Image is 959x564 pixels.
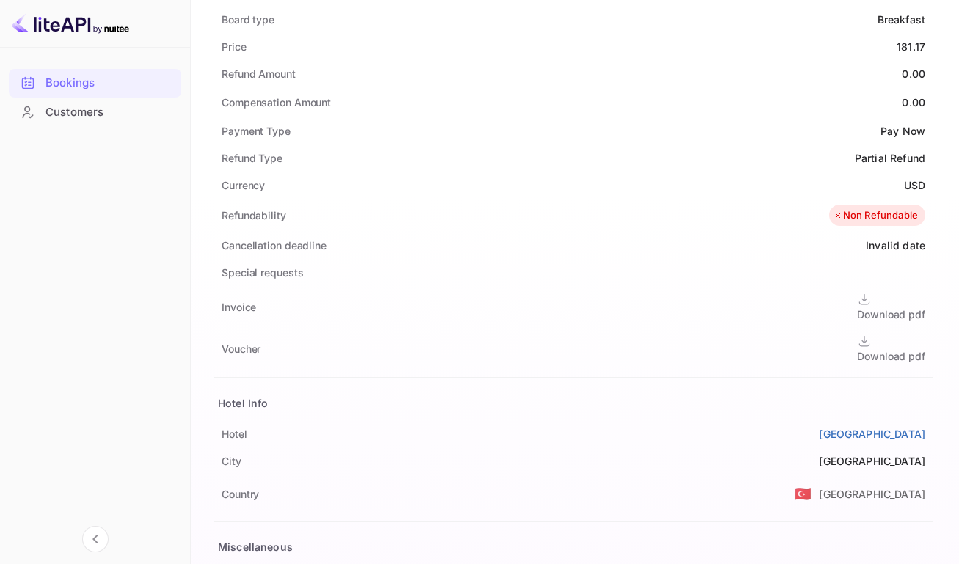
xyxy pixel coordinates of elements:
[45,104,174,121] div: Customers
[9,98,181,127] div: Customers
[819,486,925,502] div: [GEOGRAPHIC_DATA]
[855,150,925,166] div: Partial Refund
[222,265,303,280] div: Special requests
[857,307,925,322] div: Download pdf
[857,348,925,364] div: Download pdf
[222,177,265,193] div: Currency
[880,123,925,139] div: Pay Now
[878,12,925,27] div: Breakfast
[222,453,241,469] div: City
[904,177,925,193] div: USD
[222,39,247,54] div: Price
[222,66,296,81] div: Refund Amount
[222,150,282,166] div: Refund Type
[218,539,293,554] div: Miscellaneous
[12,12,129,35] img: LiteAPI logo
[222,426,247,442] div: Hotel
[222,208,286,223] div: Refundability
[9,69,181,96] a: Bookings
[866,238,925,253] div: Invalid date
[819,426,925,442] a: [GEOGRAPHIC_DATA]
[902,95,925,110] div: 0.00
[222,12,274,27] div: Board type
[819,453,925,469] div: [GEOGRAPHIC_DATA]
[222,238,327,253] div: Cancellation deadline
[833,208,918,223] div: Non Refundable
[222,95,331,110] div: Compensation Amount
[222,123,291,139] div: Payment Type
[82,526,109,552] button: Collapse navigation
[795,480,812,507] span: United States
[222,341,260,356] div: Voucher
[218,395,269,411] div: Hotel Info
[45,75,174,92] div: Bookings
[222,299,256,315] div: Invoice
[9,98,181,125] a: Customers
[222,486,259,502] div: Country
[897,39,925,54] div: 181.17
[9,69,181,98] div: Bookings
[902,66,925,81] div: 0.00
